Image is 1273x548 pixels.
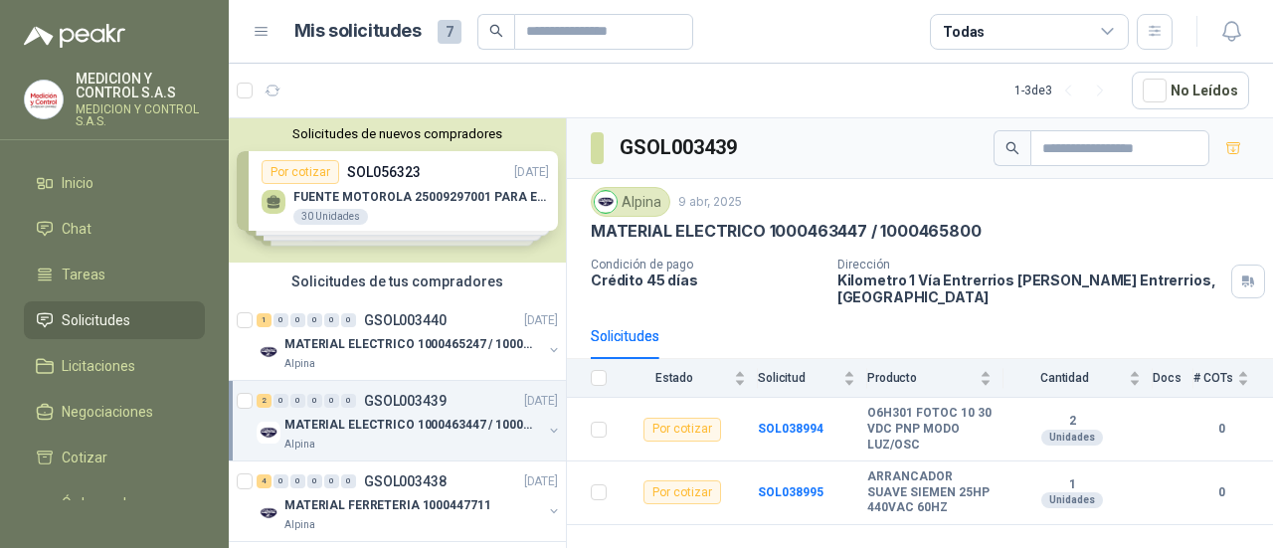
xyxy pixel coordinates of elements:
p: [DATE] [524,472,558,491]
div: 0 [273,474,288,488]
a: 2 0 0 0 0 0 GSOL003439[DATE] Company LogoMATERIAL ELECTRICO 1000463447 / 1000465800Alpina [257,389,562,453]
p: Kilometro 1 Vía Entrerrios [PERSON_NAME] Entrerrios , [GEOGRAPHIC_DATA] [837,272,1223,305]
b: 0 [1193,483,1249,502]
span: Negociaciones [62,401,153,423]
a: Solicitudes [24,301,205,339]
span: Chat [62,218,91,240]
div: 0 [324,313,339,327]
div: Solicitudes [591,325,659,347]
p: MEDICION Y CONTROL S.A.S. [76,103,205,127]
button: Solicitudes de nuevos compradores [237,126,558,141]
div: 4 [257,474,272,488]
div: 0 [290,313,305,327]
div: 0 [341,474,356,488]
button: No Leídos [1132,72,1249,109]
p: Alpina [284,517,315,533]
p: 9 abr, 2025 [678,193,742,212]
a: SOL038994 [758,422,823,436]
div: 0 [273,394,288,408]
span: 7 [438,20,461,44]
a: SOL038995 [758,485,823,499]
span: search [489,24,503,38]
b: 1 [1003,477,1141,493]
p: MATERIAL ELECTRICO 1000463447 / 1000465800 [591,221,981,242]
span: Solicitud [758,371,839,385]
th: # COTs [1193,359,1273,398]
a: Chat [24,210,205,248]
img: Company Logo [257,501,280,525]
div: 0 [290,474,305,488]
div: 0 [307,474,322,488]
div: 0 [290,394,305,408]
a: 1 0 0 0 0 0 GSOL003440[DATE] Company LogoMATERIAL ELECTRICO 1000465247 / 1000466995Alpina [257,308,562,372]
h1: Mis solicitudes [294,17,422,46]
div: Por cotizar [643,418,721,442]
th: Producto [867,359,1003,398]
p: [DATE] [524,392,558,411]
th: Solicitud [758,359,867,398]
a: Licitaciones [24,347,205,385]
a: Órdenes de Compra [24,484,205,544]
div: 0 [341,313,356,327]
div: Solicitudes de nuevos compradoresPor cotizarSOL056323[DATE] FUENTE MOTOROLA 25009297001 PARA EP45... [229,118,566,263]
span: Licitaciones [62,355,135,377]
span: Producto [867,371,976,385]
div: 2 [257,394,272,408]
p: Condición de pago [591,258,821,272]
p: [DATE] [524,311,558,330]
span: search [1005,141,1019,155]
div: 0 [307,313,322,327]
div: Todas [943,21,985,43]
a: Cotizar [24,439,205,476]
img: Company Logo [257,421,280,445]
h3: GSOL003439 [620,132,740,163]
span: Inicio [62,172,93,194]
span: # COTs [1193,371,1233,385]
div: 0 [324,394,339,408]
div: Unidades [1041,492,1103,508]
p: MATERIAL ELECTRICO 1000465247 / 1000466995 [284,335,532,354]
div: 1 - 3 de 3 [1014,75,1116,106]
div: 0 [341,394,356,408]
p: Alpina [284,437,315,453]
b: O6H301 FOTOC 10 30 VDC PNP MODO LUZ/OSC [867,406,992,453]
img: Company Logo [257,340,280,364]
div: 1 [257,313,272,327]
b: ARRANCADOR SUAVE SIEMEN 25HP 440VAC 60HZ [867,469,992,516]
span: Tareas [62,264,105,285]
b: 2 [1003,414,1141,430]
span: Cantidad [1003,371,1125,385]
a: 4 0 0 0 0 0 GSOL003438[DATE] Company LogoMATERIAL FERRETERIA 1000447711Alpina [257,469,562,533]
div: Unidades [1041,430,1103,446]
span: Órdenes de Compra [62,492,186,536]
span: Estado [619,371,730,385]
img: Logo peakr [24,24,125,48]
div: Por cotizar [643,480,721,504]
p: GSOL003438 [364,474,447,488]
p: MATERIAL FERRETERIA 1000447711 [284,496,490,515]
div: Alpina [591,187,670,217]
p: MEDICION Y CONTROL S.A.S [76,72,205,99]
p: Alpina [284,356,315,372]
span: Solicitudes [62,309,130,331]
img: Company Logo [595,191,617,213]
div: Solicitudes de tus compradores [229,263,566,300]
a: Inicio [24,164,205,202]
p: GSOL003440 [364,313,447,327]
b: 0 [1193,420,1249,439]
div: 0 [324,474,339,488]
th: Estado [619,359,758,398]
th: Cantidad [1003,359,1153,398]
a: Tareas [24,256,205,293]
p: GSOL003439 [364,394,447,408]
img: Company Logo [25,81,63,118]
th: Docs [1153,359,1193,398]
div: 0 [307,394,322,408]
span: Cotizar [62,447,107,468]
div: 0 [273,313,288,327]
p: Crédito 45 días [591,272,821,288]
p: MATERIAL ELECTRICO 1000463447 / 1000465800 [284,416,532,435]
a: Negociaciones [24,393,205,431]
